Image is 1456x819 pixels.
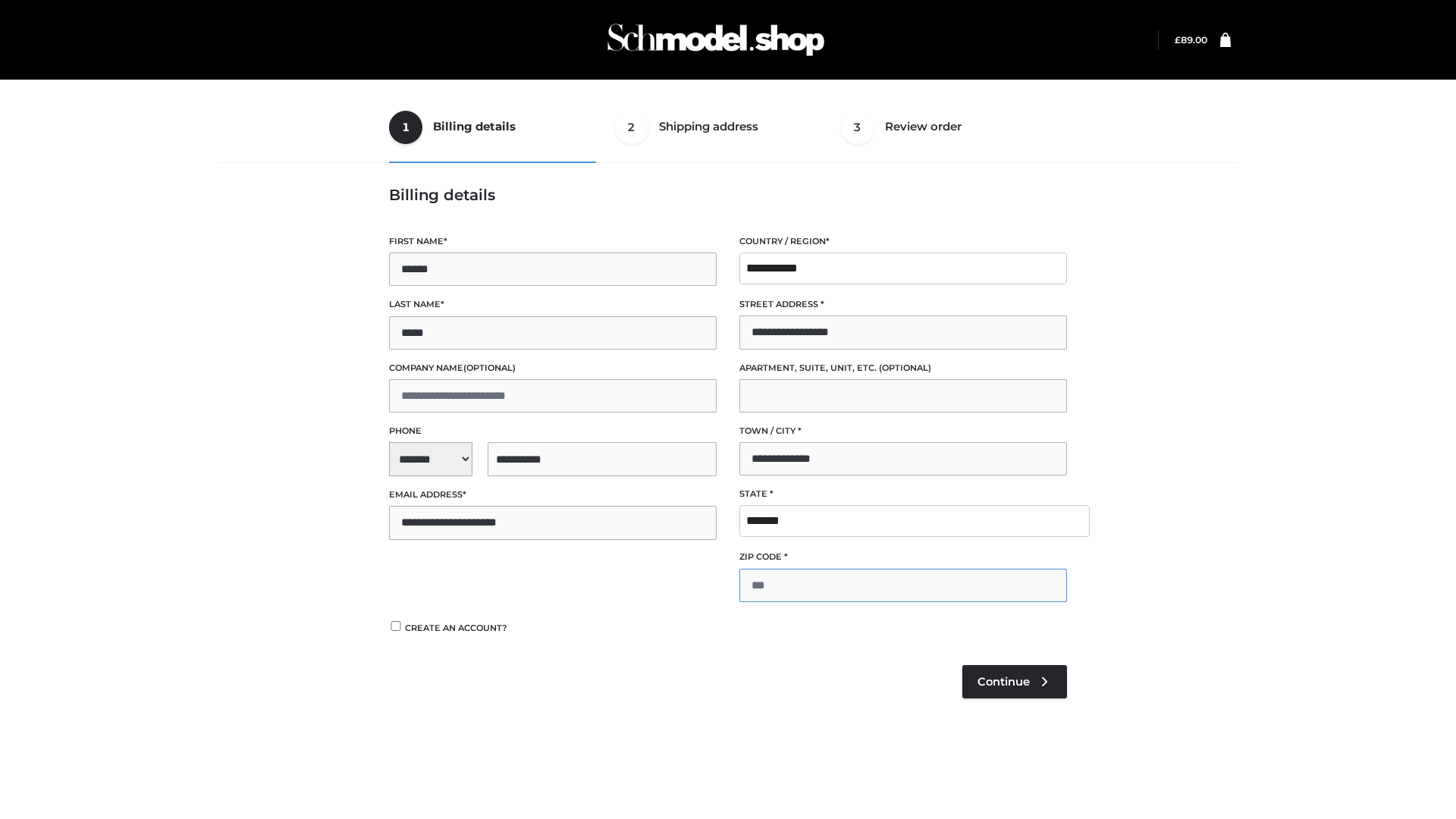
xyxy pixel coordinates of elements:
label: Company name [389,361,717,375]
label: Apartment, suite, unit, etc. [739,361,1067,375]
label: Phone [389,424,717,438]
bdi: 89.00 [1175,34,1207,45]
label: Town / City [739,424,1067,438]
a: Continue [962,665,1067,698]
label: Country / Region [739,234,1067,249]
img: Schmodel Admin 964 [602,10,830,70]
input: Create an account? [389,621,403,631]
label: State [739,487,1067,501]
a: £89.00 [1175,34,1207,45]
h3: Billing details [389,186,1067,204]
span: £ [1175,34,1181,45]
span: Continue [977,675,1030,689]
label: Street address [739,297,1067,312]
label: Last name [389,297,717,312]
label: First name [389,234,717,249]
label: Email address [389,488,717,502]
span: Create an account? [405,623,507,633]
span: (optional) [879,362,931,373]
span: (optional) [463,362,516,373]
label: ZIP Code [739,550,1067,564]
